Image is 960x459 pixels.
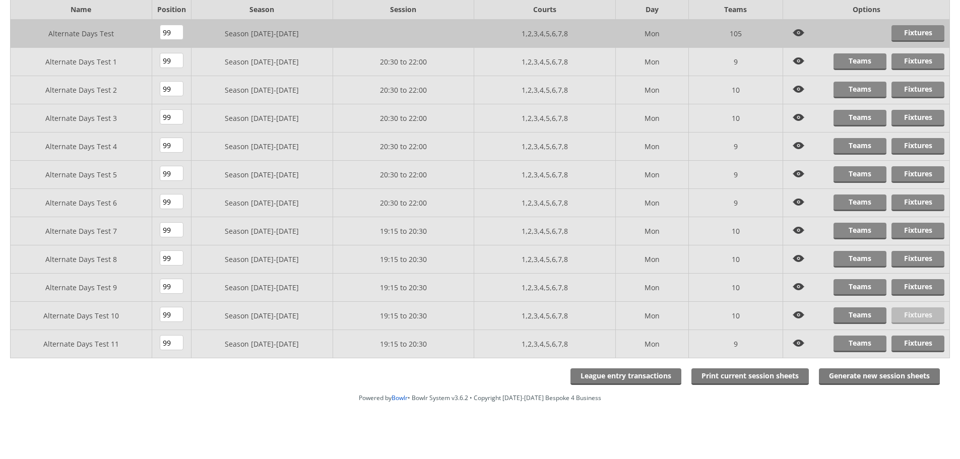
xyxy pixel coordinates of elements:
[688,20,783,48] td: 105
[474,217,616,245] td: 1,2,3,4,5,6,7,8
[191,302,333,330] td: Season [DATE]-[DATE]
[11,161,152,189] td: Alternate Days Test 5
[616,133,689,161] td: Mon
[191,133,333,161] td: Season [DATE]-[DATE]
[688,104,783,133] td: 10
[616,330,689,358] td: Mon
[570,368,681,385] a: League entry transactions
[333,330,474,358] td: 19:15 to 20:30
[688,133,783,161] td: 9
[11,189,152,217] td: Alternate Days Test 6
[688,302,783,330] td: 10
[333,302,474,330] td: 19:15 to 20:30
[616,76,689,104] td: Mon
[788,25,809,41] img: View
[191,189,333,217] td: Season [DATE]-[DATE]
[834,223,886,239] a: Teams
[834,53,886,70] a: Teams
[11,245,152,274] td: Alternate Days Test 8
[688,217,783,245] td: 10
[616,189,689,217] td: Mon
[788,279,809,295] img: View
[788,336,809,351] img: View
[834,279,886,296] a: Teams
[891,336,944,352] a: Fixtures
[11,302,152,330] td: Alternate Days Test 10
[834,307,886,324] a: Teams
[191,104,333,133] td: Season [DATE]-[DATE]
[834,110,886,126] a: Teams
[392,394,408,402] a: Bowlr
[616,302,689,330] td: Mon
[834,138,886,155] a: Teams
[474,76,616,104] td: 1,2,3,4,5,6,7,8
[333,104,474,133] td: 20:30 to 22:00
[788,53,809,69] img: View
[11,48,152,76] td: Alternate Days Test 1
[788,138,809,154] img: View
[191,217,333,245] td: Season [DATE]-[DATE]
[616,48,689,76] td: Mon
[788,194,809,210] img: View
[891,223,944,239] a: Fixtures
[616,20,689,48] td: Mon
[788,307,809,323] img: View
[891,25,944,42] a: Fixtures
[474,48,616,76] td: 1,2,3,4,5,6,7,8
[891,279,944,296] a: Fixtures
[11,104,152,133] td: Alternate Days Test 3
[688,48,783,76] td: 9
[616,104,689,133] td: Mon
[688,245,783,274] td: 10
[788,110,809,125] img: View
[474,104,616,133] td: 1,2,3,4,5,6,7,8
[834,82,886,98] a: Teams
[11,76,152,104] td: Alternate Days Test 2
[333,245,474,274] td: 19:15 to 20:30
[834,194,886,211] a: Teams
[11,20,152,48] td: Alternate Days Test
[333,189,474,217] td: 20:30 to 22:00
[333,217,474,245] td: 19:15 to 20:30
[688,76,783,104] td: 10
[891,82,944,98] a: Fixtures
[616,161,689,189] td: Mon
[891,110,944,126] a: Fixtures
[474,245,616,274] td: 1,2,3,4,5,6,7,8
[891,53,944,70] a: Fixtures
[891,251,944,268] a: Fixtures
[474,189,616,217] td: 1,2,3,4,5,6,7,8
[819,368,940,385] a: Generate new session sheets
[788,251,809,267] img: View
[688,274,783,302] td: 10
[691,368,809,385] a: Print current session sheets
[474,20,616,48] td: 1,2,3,4,5,6,7,8
[788,223,809,238] img: View
[616,217,689,245] td: Mon
[333,161,474,189] td: 20:30 to 22:00
[333,274,474,302] td: 19:15 to 20:30
[474,330,616,358] td: 1,2,3,4,5,6,7,8
[688,330,783,358] td: 9
[834,336,886,352] a: Teams
[788,82,809,97] img: View
[191,274,333,302] td: Season [DATE]-[DATE]
[688,161,783,189] td: 9
[474,133,616,161] td: 1,2,3,4,5,6,7,8
[474,302,616,330] td: 1,2,3,4,5,6,7,8
[834,166,886,183] a: Teams
[11,133,152,161] td: Alternate Days Test 4
[616,245,689,274] td: Mon
[191,330,333,358] td: Season [DATE]-[DATE]
[333,133,474,161] td: 20:30 to 22:00
[891,307,944,324] a: Fixtures
[891,194,944,211] a: Fixtures
[11,330,152,358] td: Alternate Days Test 11
[191,76,333,104] td: Season [DATE]-[DATE]
[891,166,944,183] a: Fixtures
[11,217,152,245] td: Alternate Days Test 7
[688,189,783,217] td: 9
[616,274,689,302] td: Mon
[834,251,886,268] a: Teams
[191,48,333,76] td: Season [DATE]-[DATE]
